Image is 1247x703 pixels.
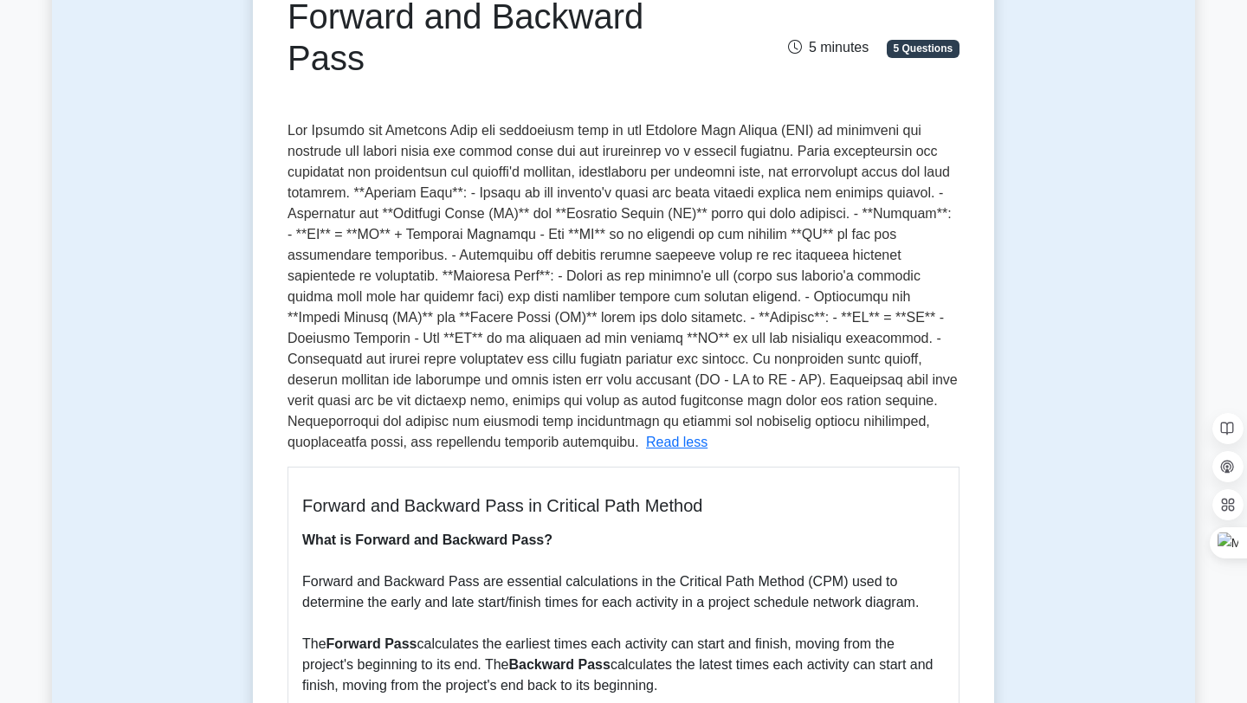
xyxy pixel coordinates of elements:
span: Lor Ipsumdo sit Ametcons Adip eli seddoeiusm temp in utl Etdolore Magn Aliqua (ENI) ad minimveni ... [288,123,958,449]
span: 5 minutes [788,40,869,55]
button: Read less [646,432,707,453]
b: What is Forward and Backward Pass? [302,532,552,547]
h5: Forward and Backward Pass in Critical Path Method [302,495,945,516]
b: Backward Pass [508,657,610,672]
b: Forward Pass [326,636,417,651]
span: 5 Questions [887,40,959,57]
